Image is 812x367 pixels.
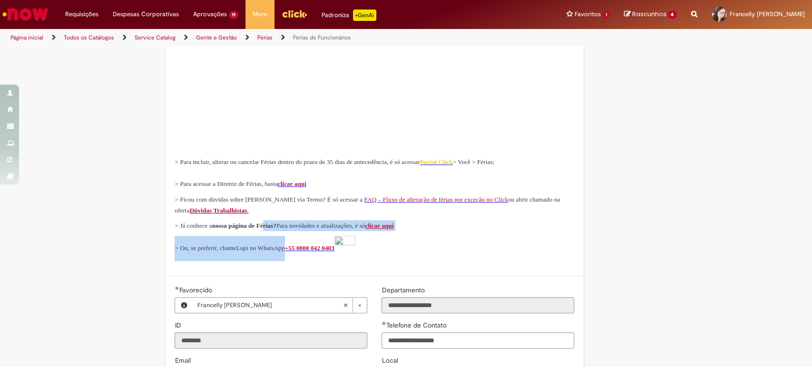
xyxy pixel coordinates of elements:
span: FAQ – Fluxo de alteração de férias por exceção no Click [364,196,508,203]
a: Portal Click [420,157,453,165]
a: Dúvidas Trabalhistas. [190,206,249,214]
span: Lupi no WhatsApp [236,244,285,251]
p: +GenAi [353,10,376,21]
span: Dúvidas Trabalhistas [190,207,247,214]
span: Local [382,356,400,365]
img: ServiceNow [1,5,50,24]
span: Despesas Corporativas [113,10,179,19]
span: Aprovações [193,10,227,19]
a: Service Catalog [135,34,176,41]
span: Favoritos [575,10,601,19]
strong: nossa página de Férias? [212,222,276,229]
ul: Trilhas de página [7,29,534,47]
a: Página inicial [10,34,43,41]
a: +55 0800 042 0403 [285,243,355,251]
span: > Já conhece a Para novidades e atualizações, é só [175,222,393,229]
a: Férias [257,34,273,41]
img: sys_attachment.do [334,236,355,261]
a: Rascunhos [624,10,677,19]
span: > Para incluir, alterar ou cancelar Férias dentro do prazo de 35 dias de antecedência, é só acessar [175,158,420,165]
a: clicar aqui [278,180,306,187]
span: Obrigatório Preenchido [175,286,179,290]
a: Férias de Funcionários [293,34,351,41]
span: > Você > Férias; > Para acessar a Diretriz de Férias, basta [175,158,494,187]
span: Francelly [PERSON_NAME] [730,10,805,18]
input: Departamento [382,297,574,313]
span: Portal Click [420,158,453,165]
span: Somente leitura - ID [175,321,183,329]
span: > Ficou com dúvidas sobre [PERSON_NAME] via Termo? É só acessar a [175,196,362,203]
span: Obrigatório Preenchido [382,321,386,325]
span: ou abrir chamado na oferta [175,196,560,214]
label: Somente leitura - Email [175,356,192,365]
span: Francelly [PERSON_NAME] [197,298,343,313]
abbr: Limpar campo Favorecido [338,298,352,313]
span: 1 [603,11,610,19]
span: Telefone de Contato [386,321,448,329]
span: Requisições [65,10,98,19]
div: Padroniza [322,10,376,21]
span: Necessários - Favorecido [179,286,214,294]
span: . [247,207,248,214]
input: Telefone de Contato [382,332,574,348]
a: Francelly [PERSON_NAME]Limpar campo Favorecido [192,298,367,313]
span: +55 0800 042 0403 [285,244,334,251]
a: clicar aqui [365,222,393,229]
span: Rascunhos [632,10,666,19]
label: Somente leitura - ID [175,320,183,330]
span: > Ou, se preferir, chame [175,244,236,251]
img: click_logo_yellow_360x200.png [282,7,307,21]
span: More [253,10,267,19]
label: Somente leitura - Departamento [382,285,426,295]
input: ID [175,332,367,348]
span: Somente leitura - Departamento [382,286,426,294]
span: 4 [667,10,677,19]
span: 19 [229,11,238,19]
a: Gente e Gestão [196,34,237,41]
a: Todos os Catálogos [64,34,114,41]
a: FAQ – Fluxo de alteração de férias por exceção no Click [364,195,508,203]
button: Favorecido, Visualizar este registro Francelly Emilly Lucas [175,298,192,313]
